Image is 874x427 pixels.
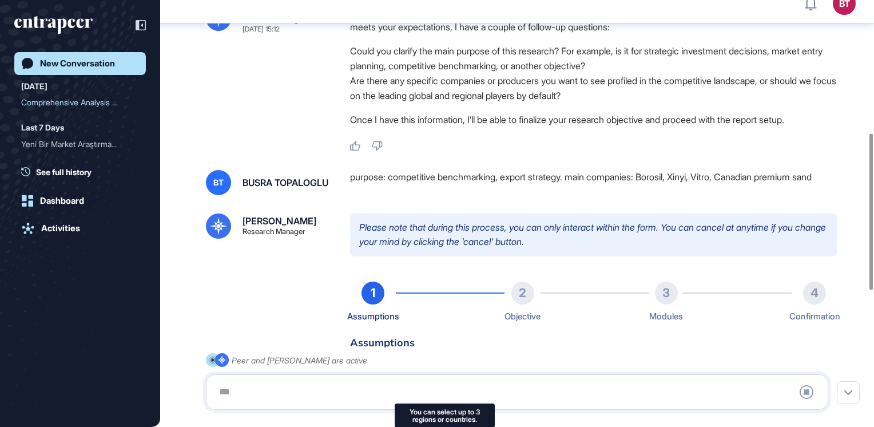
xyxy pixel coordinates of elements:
[41,223,80,234] div: Activities
[21,166,146,178] a: See full history
[40,196,84,206] div: Dashboard
[213,178,224,187] span: BT
[350,338,837,355] h6: Assumptions
[21,135,139,153] div: Yeni Bir Market Araştırması İhtiyacı
[40,58,115,69] div: New Conversation
[243,26,280,33] div: [DATE] 15:12
[243,228,305,235] div: Research Manager
[232,353,367,367] div: Peer and [PERSON_NAME] are active
[21,93,130,112] div: Comprehensive Analysis of...
[21,121,64,135] div: Last 7 Days
[504,309,541,324] div: Objective
[14,217,146,240] a: Activities
[21,93,139,112] div: Comprehensive Analysis of the Global Solar Photovoltaic Glass Market: Historical Data, Forecasts,...
[402,408,488,423] div: You can select up to 3 regions or countries.
[14,52,146,75] a: New Conversation
[350,214,837,256] p: Please note that during this process, you can only interact within the form. You can cancel at an...
[14,189,146,212] a: Dashboard
[361,282,384,305] div: 1
[511,282,534,305] div: 2
[14,16,93,34] div: entrapeer-logo
[789,309,840,324] div: Confirmation
[655,282,678,305] div: 3
[36,166,92,178] span: See full history
[350,44,837,73] li: Could you clarify the main purpose of this research? For example, is it for strategic investment ...
[21,80,47,93] div: [DATE]
[21,135,130,153] div: Yeni Bir Market Araştırma...
[350,73,837,103] li: Are there any specific companies or producers you want to see profiled in the competitive landsca...
[649,309,683,324] div: Modules
[347,309,399,324] div: Assumptions
[243,216,316,226] div: [PERSON_NAME]
[243,178,328,187] div: BUSRA TOPALOGLU
[350,112,837,127] p: Once I have this information, I’ll be able to finalize your research objective and proceed with t...
[350,170,837,195] div: purpose: competitive benchmarking, export strategy. main companies: Borosil, Xinyi, Vitro, Canadi...
[803,282,826,305] div: 4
